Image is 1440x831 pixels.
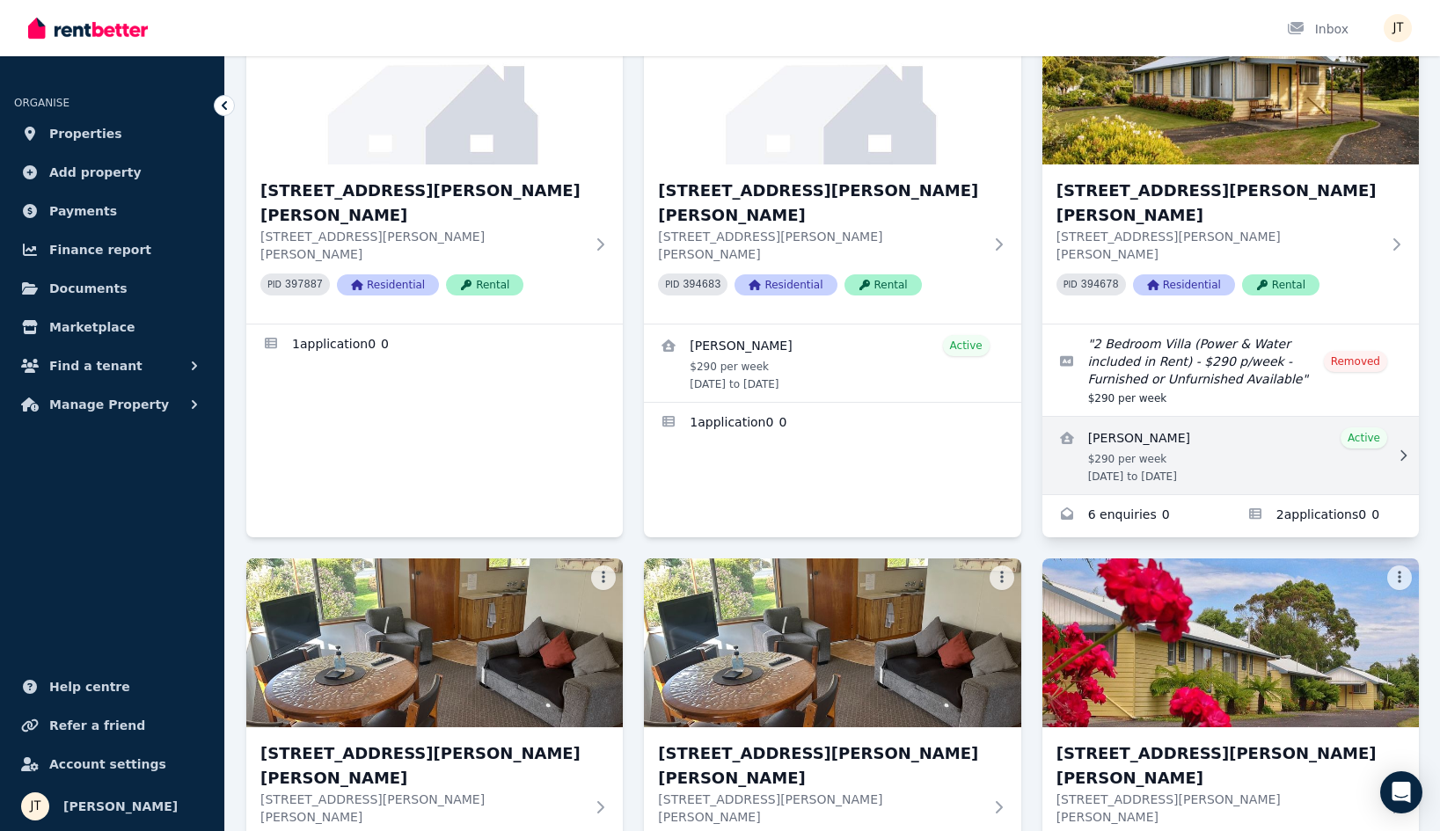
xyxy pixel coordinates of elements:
[1387,565,1412,590] button: More options
[644,403,1020,445] a: Applications for 4/21 Andrew St, Strahan
[1056,179,1380,228] h3: [STREET_ADDRESS][PERSON_NAME][PERSON_NAME]
[1042,417,1419,494] a: View details for Pamela Carroll
[49,278,128,299] span: Documents
[337,274,439,295] span: Residential
[1380,771,1422,813] div: Open Intercom Messenger
[14,97,69,109] span: ORGANISE
[1042,495,1231,537] a: Enquiries for 5/21 Andrew St, Strahan
[260,228,584,263] p: [STREET_ADDRESS][PERSON_NAME][PERSON_NAME]
[446,274,523,295] span: Rental
[14,271,210,306] a: Documents
[49,123,122,144] span: Properties
[1231,495,1419,537] a: Applications for 5/21 Andrew St, Strahan
[644,558,1020,727] img: 7/21 Andrew St, Strahan
[49,676,130,697] span: Help centre
[1133,274,1235,295] span: Residential
[14,747,210,782] a: Account settings
[14,193,210,229] a: Payments
[49,754,166,775] span: Account settings
[49,355,143,376] span: Find a tenant
[1287,20,1349,38] div: Inbox
[49,394,169,415] span: Manage Property
[14,232,210,267] a: Finance report
[1056,791,1380,826] p: [STREET_ADDRESS][PERSON_NAME][PERSON_NAME]
[49,162,142,183] span: Add property
[591,565,616,590] button: More options
[14,669,210,704] a: Help centre
[683,279,720,291] code: 394683
[1081,279,1119,291] code: 394678
[1042,558,1419,727] img: 8/21 Andrew St, Strahan
[1384,14,1412,42] img: Jamie Taylor
[658,179,982,228] h3: [STREET_ADDRESS][PERSON_NAME][PERSON_NAME]
[14,310,210,345] a: Marketplace
[49,715,145,736] span: Refer a friend
[14,348,210,383] button: Find a tenant
[63,796,178,817] span: [PERSON_NAME]
[49,239,151,260] span: Finance report
[246,324,623,367] a: Applications for 2/21 Andrew St, Strahan
[14,155,210,190] a: Add property
[49,200,117,222] span: Payments
[1056,228,1380,263] p: [STREET_ADDRESS][PERSON_NAME][PERSON_NAME]
[28,15,148,41] img: RentBetter
[658,228,982,263] p: [STREET_ADDRESS][PERSON_NAME][PERSON_NAME]
[990,565,1014,590] button: More options
[1242,274,1319,295] span: Rental
[1042,324,1419,416] a: Edit listing: 2 Bedroom Villa (Power & Water included in Rent) - $290 p/week - Furnished or Unfur...
[14,387,210,422] button: Manage Property
[14,116,210,151] a: Properties
[260,179,584,228] h3: [STREET_ADDRESS][PERSON_NAME][PERSON_NAME]
[246,558,623,727] img: 6/21 Andrew St, Strahan
[1064,280,1078,289] small: PID
[21,792,49,820] img: Jamie Taylor
[1056,741,1380,791] h3: [STREET_ADDRESS][PERSON_NAME][PERSON_NAME]
[658,741,982,791] h3: [STREET_ADDRESS][PERSON_NAME][PERSON_NAME]
[844,274,922,295] span: Rental
[658,791,982,826] p: [STREET_ADDRESS][PERSON_NAME][PERSON_NAME]
[285,279,323,291] code: 397887
[644,324,1020,402] a: View details for Dimity Williams
[260,741,584,791] h3: [STREET_ADDRESS][PERSON_NAME][PERSON_NAME]
[665,280,679,289] small: PID
[260,791,584,826] p: [STREET_ADDRESS][PERSON_NAME][PERSON_NAME]
[14,708,210,743] a: Refer a friend
[267,280,281,289] small: PID
[49,317,135,338] span: Marketplace
[735,274,837,295] span: Residential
